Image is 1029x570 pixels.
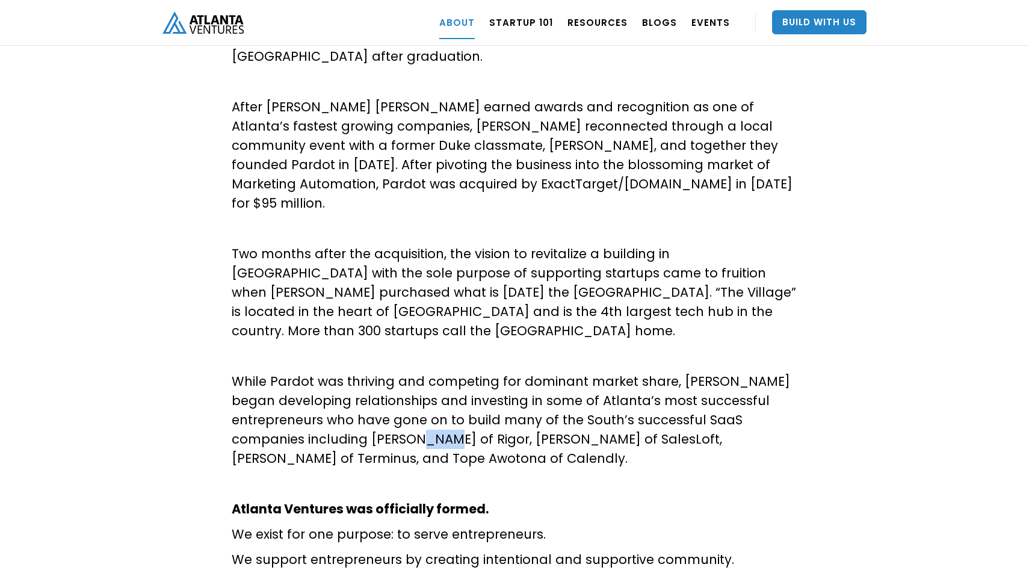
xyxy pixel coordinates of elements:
a: Startup 101 [489,5,553,39]
a: ABOUT [439,5,475,39]
p: Two months after the acquisition, the vision to revitalize a building in [GEOGRAPHIC_DATA] with t... [232,244,797,341]
p: After [PERSON_NAME] [PERSON_NAME] earned awards and recognition as one of Atlanta’s fastest growi... [232,98,797,213]
a: BLOGS [642,5,677,39]
a: EVENTS [691,5,730,39]
p: We exist for one purpose: to serve entrepreneurs. [232,525,797,544]
a: RESOURCES [567,5,628,39]
p: While Pardot was thriving and competing for dominant market share, [PERSON_NAME] began developing... [232,372,797,468]
a: Build With Us [772,10,867,34]
strong: Atlanta Ventures was officially formed. [232,500,489,518]
p: We support entrepreneurs by creating intentional and supportive community. [232,550,797,569]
